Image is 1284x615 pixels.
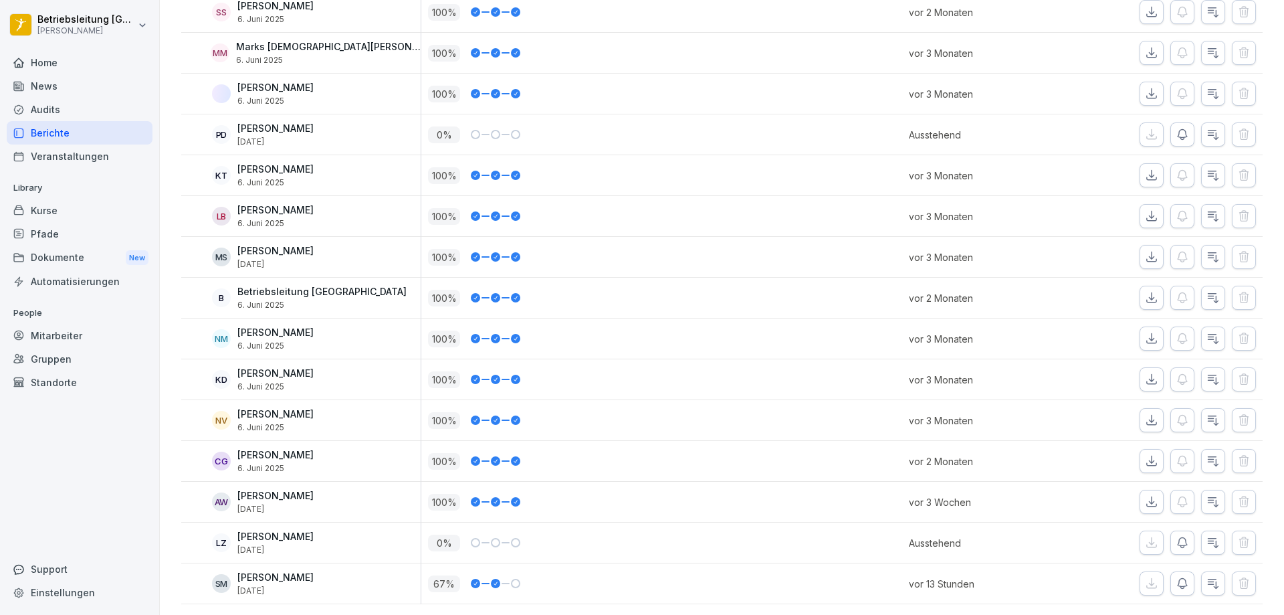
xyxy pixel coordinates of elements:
a: Kurse [7,199,152,222]
p: Ausstehend [909,128,1053,142]
p: 67 % [428,576,460,592]
p: [DATE] [237,586,314,596]
p: 100 % [428,86,460,102]
p: vor 2 Monaten [909,5,1053,19]
div: Support [7,557,152,581]
div: LB [212,207,231,226]
a: Berichte [7,121,152,145]
div: AW [212,493,231,511]
a: Audits [7,98,152,121]
p: [PERSON_NAME] [37,26,135,35]
p: vor 3 Monaten [909,87,1053,101]
p: [PERSON_NAME] [237,450,314,461]
p: Ausstehend [909,536,1053,550]
a: Pfade [7,222,152,246]
a: Gruppen [7,347,152,371]
p: 100 % [428,167,460,184]
p: [PERSON_NAME] [237,491,314,502]
p: [PERSON_NAME] [237,123,314,135]
p: Betriebsleitung [GEOGRAPHIC_DATA] [237,286,407,298]
p: [PERSON_NAME] [237,82,314,94]
p: 100 % [428,249,460,266]
p: vor 3 Monaten [909,250,1053,264]
p: 100 % [428,412,460,429]
p: 6. Juni 2025 [237,178,314,187]
p: 100 % [428,290,460,306]
div: SM [212,574,231,593]
div: SS [212,3,231,21]
div: B [212,288,231,307]
a: Home [7,51,152,74]
p: [PERSON_NAME] [237,205,314,216]
div: MM [211,43,229,62]
p: [PERSON_NAME] [237,368,314,379]
p: [DATE] [237,260,314,269]
img: hbrrdaknzqbv2hiopja4ez1r.png [212,84,231,103]
p: 100 % [428,4,460,21]
p: 6. Juni 2025 [237,15,314,24]
p: 6. Juni 2025 [237,300,407,310]
p: 6. Juni 2025 [236,56,421,65]
div: PD [212,125,231,144]
p: vor 3 Monaten [909,414,1053,428]
p: People [7,302,152,324]
p: vor 3 Monaten [909,46,1053,60]
div: KD [212,370,231,389]
p: vor 3 Monaten [909,332,1053,346]
p: vor 13 Stunden [909,577,1053,591]
div: LZ [212,533,231,552]
p: vor 2 Monaten [909,454,1053,468]
p: vor 2 Monaten [909,291,1053,305]
p: 6. Juni 2025 [237,382,314,391]
div: Dokumente [7,246,152,270]
p: 6. Juni 2025 [237,219,314,228]
div: CG [212,452,231,470]
a: Einstellungen [7,581,152,604]
p: [PERSON_NAME] [237,531,314,543]
p: vor 3 Monaten [909,209,1053,224]
a: Automatisierungen [7,270,152,293]
div: New [126,250,148,266]
p: [DATE] [237,505,314,514]
p: vor 3 Monaten [909,373,1053,387]
p: [DATE] [237,545,314,555]
a: News [7,74,152,98]
p: vor 3 Wochen [909,495,1053,509]
p: Marks [DEMOGRAPHIC_DATA][PERSON_NAME] [236,41,421,53]
a: Standorte [7,371,152,394]
p: 0 % [428,535,460,551]
p: 100 % [428,331,460,347]
p: Library [7,177,152,199]
p: [DATE] [237,137,314,147]
p: 100 % [428,208,460,225]
p: 100 % [428,371,460,388]
a: DokumenteNew [7,246,152,270]
p: 6. Juni 2025 [237,423,314,432]
p: 6. Juni 2025 [237,96,314,106]
p: 0 % [428,126,460,143]
p: [PERSON_NAME] [237,409,314,420]
p: [PERSON_NAME] [237,246,314,257]
p: [PERSON_NAME] [237,327,314,339]
div: MS [212,248,231,266]
p: 6. Juni 2025 [237,341,314,351]
p: 6. Juni 2025 [237,464,314,473]
p: Betriebsleitung [GEOGRAPHIC_DATA] [37,14,135,25]
p: vor 3 Monaten [909,169,1053,183]
p: [PERSON_NAME] [237,572,314,584]
p: [PERSON_NAME] [237,164,314,175]
p: 100 % [428,453,460,470]
a: Veranstaltungen [7,145,152,168]
div: NM [212,329,231,348]
a: Mitarbeiter [7,324,152,347]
